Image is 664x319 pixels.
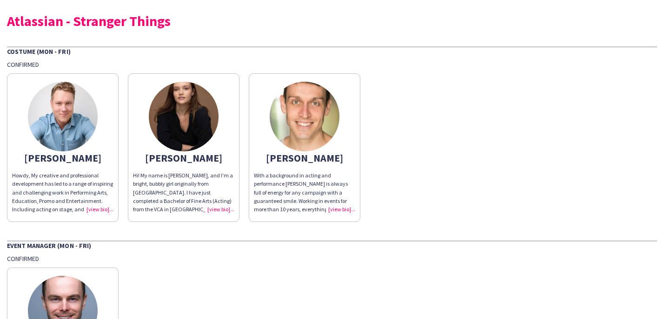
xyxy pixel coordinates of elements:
div: Event Manager (Mon - Fri) [7,241,657,250]
div: Costume (Mon - Fri) [7,46,657,56]
div: Confirmed [7,254,657,263]
img: thumb-aa2250ea-e037-45c4-a4a1-49ea59c14b6f.jpg [270,82,339,151]
div: Hi! My name is [PERSON_NAME], and I'm a bright, bubbly girl originally from [GEOGRAPHIC_DATA]. I ... [133,171,234,214]
div: [PERSON_NAME] [12,154,113,162]
span: With a background in acting and performance [PERSON_NAME] is always full of energy for any campai... [254,172,355,272]
div: Howdy, My creative and professional development has led to a range of inspiring and challenging w... [12,171,113,214]
div: Atlassian - Stranger Things [7,14,657,28]
div: [PERSON_NAME] [133,154,234,162]
img: thumb-629c9e28c8709.jpeg [28,82,98,151]
div: [PERSON_NAME] [254,154,355,162]
div: Confirmed [7,60,657,69]
img: thumb-6892ca8937b4a.jpeg [149,82,219,151]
